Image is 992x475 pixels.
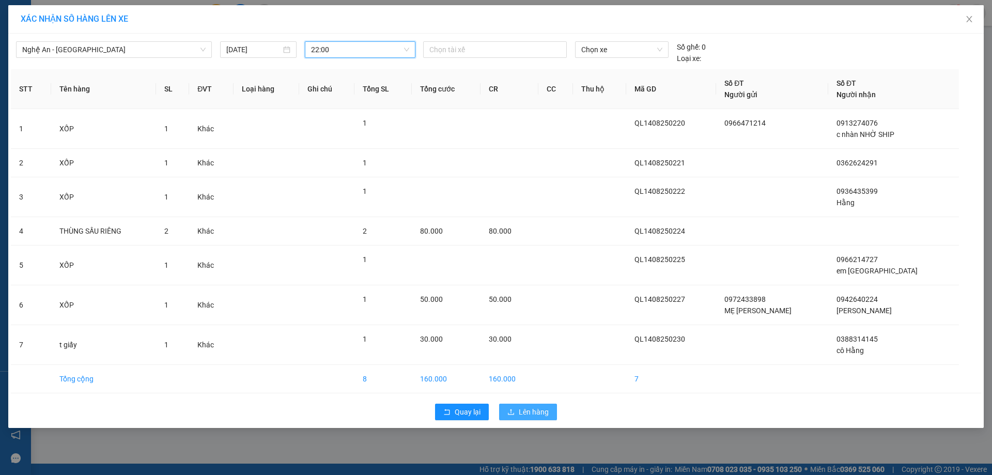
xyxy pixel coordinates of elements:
th: STT [11,69,51,109]
span: Số ĐT [836,79,856,87]
span: 30.000 [489,335,512,343]
span: 1 [164,159,168,167]
td: t giấy [51,325,156,365]
td: Khác [189,217,234,246]
span: QL1408250225 [634,255,685,264]
td: 1 [11,109,51,149]
span: QL1408250224 [634,227,685,235]
th: CC [538,69,573,109]
span: Chọn xe [581,42,662,57]
span: Lên hàng [519,406,549,418]
td: Khác [189,285,234,325]
td: XỐP [51,246,156,285]
th: SL [156,69,189,109]
td: 4 [11,217,51,246]
td: 3 [11,177,51,217]
span: rollback [443,408,451,417]
span: 50.000 [420,295,443,303]
td: 160.000 [412,365,481,393]
button: Close [955,5,984,34]
button: rollbackQuay lại [435,404,489,420]
span: 1 [363,187,367,195]
td: 6 [11,285,51,325]
th: Tổng cước [412,69,481,109]
span: 0936435399 [836,187,878,195]
span: 22:00 [311,42,409,57]
button: uploadLên hàng [499,404,557,420]
div: 0 [677,41,706,53]
span: 0913274076 [836,119,878,127]
span: QL1408250221 [634,159,685,167]
th: Ghi chú [299,69,354,109]
span: 1 [164,301,168,309]
span: XÁC NHẬN SỐ HÀNG LÊN XE [21,14,128,24]
td: 7 [11,325,51,365]
th: Loại hàng [234,69,299,109]
span: 1 [164,341,168,349]
span: upload [507,408,515,417]
span: Hằng [836,198,855,207]
span: Loại xe: [677,53,701,64]
span: 0972433898 [724,295,766,303]
span: 1 [363,119,367,127]
span: cô Hằng [836,346,864,355]
th: Tổng SL [354,69,412,109]
span: 0966214727 [836,255,878,264]
span: QL1408250227 [634,295,685,303]
td: XỐP [51,149,156,177]
td: 7 [626,365,716,393]
th: Thu hộ [573,69,626,109]
span: 2 [164,227,168,235]
span: Số ĐT [724,79,744,87]
span: 1 [164,261,168,269]
span: 1 [164,193,168,201]
td: 8 [354,365,412,393]
span: em [GEOGRAPHIC_DATA] [836,267,918,275]
span: 0388314145 [836,335,878,343]
span: 1 [363,255,367,264]
span: 1 [164,125,168,133]
td: XỐP [51,109,156,149]
td: Khác [189,109,234,149]
span: c nhàn NHỜ SHIP [836,130,894,139]
span: 50.000 [489,295,512,303]
span: 2 [363,227,367,235]
td: Tổng cộng [51,365,156,393]
td: THÙNG SẦU RIÊNG [51,217,156,246]
td: XỐP [51,177,156,217]
span: 0362624291 [836,159,878,167]
span: [PERSON_NAME] [836,307,892,315]
span: 30.000 [420,335,443,343]
span: QL1408250230 [634,335,685,343]
span: Quay lại [455,406,481,418]
span: 80.000 [489,227,512,235]
td: Khác [189,325,234,365]
span: MẸ [PERSON_NAME] [724,307,792,315]
td: Khác [189,177,234,217]
span: 1 [363,159,367,167]
input: 14/08/2025 [226,44,281,55]
span: 1 [363,335,367,343]
span: 0942640224 [836,295,878,303]
span: Nghệ An - Hà Nội [22,42,206,57]
th: CR [481,69,538,109]
th: Tên hàng [51,69,156,109]
span: QL1408250220 [634,119,685,127]
span: 80.000 [420,227,443,235]
span: Số ghế: [677,41,700,53]
td: 5 [11,246,51,285]
td: 2 [11,149,51,177]
th: Mã GD [626,69,716,109]
td: Khác [189,246,234,285]
span: Người nhận [836,90,876,99]
th: ĐVT [189,69,234,109]
span: close [965,15,973,23]
td: 160.000 [481,365,538,393]
span: 1 [363,295,367,303]
td: Khác [189,149,234,177]
span: Người gửi [724,90,757,99]
span: 0966471214 [724,119,766,127]
td: XỐP [51,285,156,325]
span: QL1408250222 [634,187,685,195]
